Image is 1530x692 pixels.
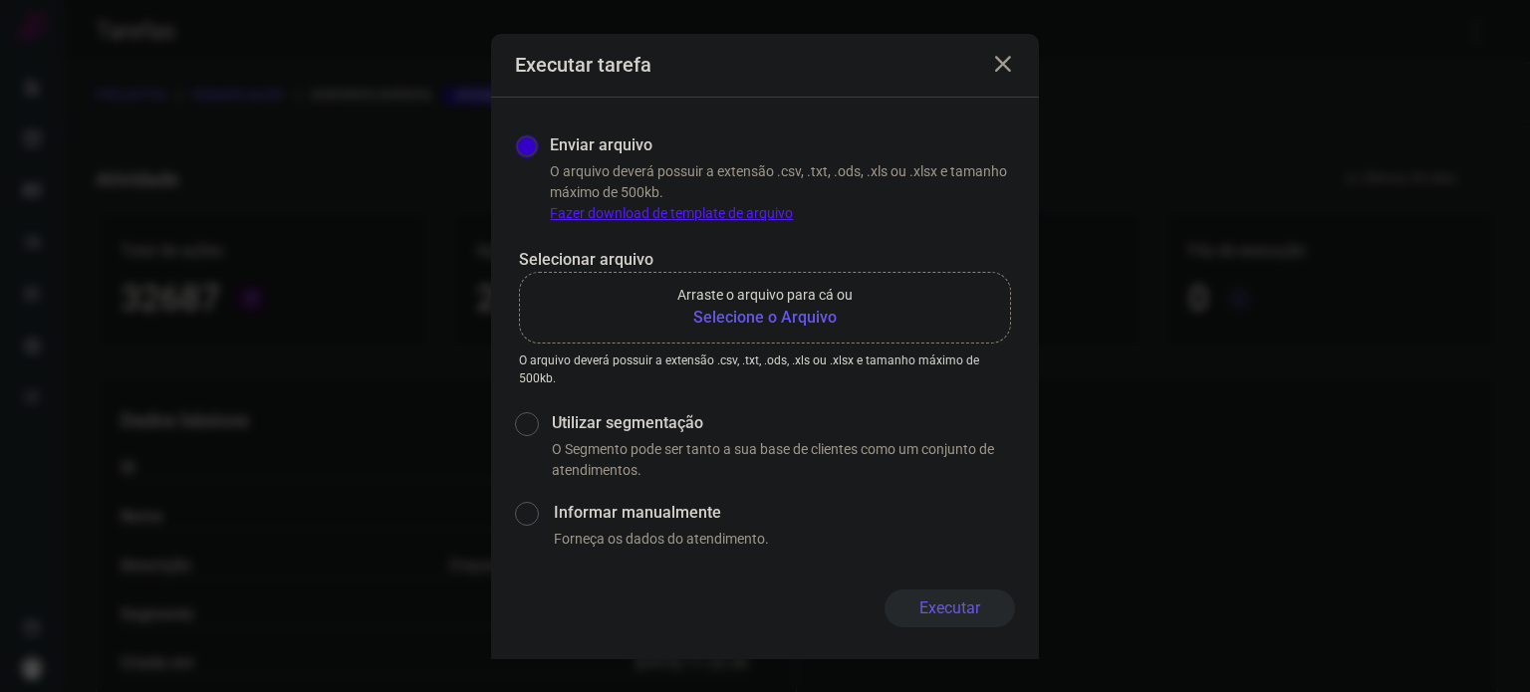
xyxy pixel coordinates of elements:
label: Informar manualmente [554,501,1015,525]
button: Executar [885,589,1015,627]
p: O Segmento pode ser tanto a sua base de clientes como um conjunto de atendimentos. [552,439,1015,481]
b: Selecione o Arquivo [677,306,853,330]
p: Selecionar arquivo [519,248,1011,272]
label: Utilizar segmentação [552,411,1015,435]
p: O arquivo deverá possuir a extensão .csv, .txt, .ods, .xls ou .xlsx e tamanho máximo de 500kb. [550,161,1015,224]
p: Forneça os dados do atendimento. [554,529,1015,550]
a: Fazer download de template de arquivo [550,205,793,221]
h3: Executar tarefa [515,53,651,77]
p: Arraste o arquivo para cá ou [677,285,853,306]
label: Enviar arquivo [550,133,652,157]
p: O arquivo deverá possuir a extensão .csv, .txt, .ods, .xls ou .xlsx e tamanho máximo de 500kb. [519,351,1011,387]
